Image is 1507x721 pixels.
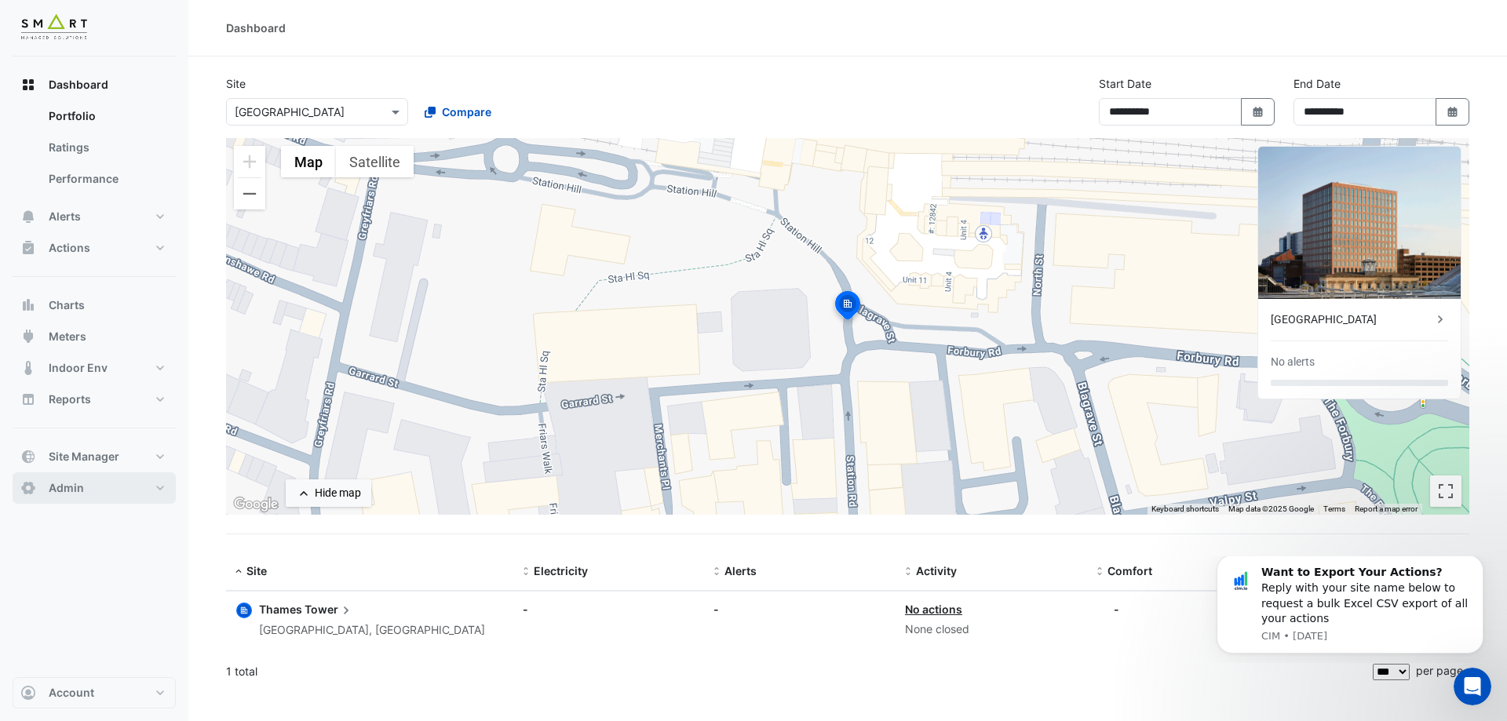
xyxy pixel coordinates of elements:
[1151,504,1219,515] button: Keyboard shortcuts
[13,100,176,201] div: Dashboard
[20,391,36,407] app-icon: Reports
[230,494,282,515] a: Open this area in Google Maps (opens a new window)
[20,240,36,256] app-icon: Actions
[442,104,491,120] span: Compare
[20,209,36,224] app-icon: Alerts
[13,69,176,100] button: Dashboard
[226,652,1370,691] div: 1 total
[1271,311,1432,328] div: [GEOGRAPHIC_DATA]
[36,163,176,195] a: Performance
[49,297,85,313] span: Charts
[13,441,176,472] button: Site Manager
[1114,601,1119,617] div: -
[20,480,36,496] app-icon: Admin
[68,9,250,22] b: Want to Export Your Actions?
[19,13,89,44] img: Company Logo
[234,146,265,177] button: Zoom in
[13,384,176,415] button: Reports
[315,485,361,501] div: Hide map
[234,178,265,209] button: Zoom out
[20,449,36,464] app-icon: Site Manager
[68,9,279,70] div: Message content
[1446,105,1460,118] fa-icon: Select Date
[13,201,176,232] button: Alerts
[20,297,36,313] app-icon: Charts
[49,449,119,464] span: Site Manager
[36,132,176,163] a: Ratings
[1107,564,1152,577] span: Comfort
[226,20,286,36] div: Dashboard
[905,621,1078,639] div: None closed
[13,321,176,352] button: Meters
[1355,504,1418,513] a: Report a map error
[49,240,90,256] span: Actions
[49,685,94,701] span: Account
[13,289,176,321] button: Charts
[523,601,695,617] div: -
[20,360,36,376] app-icon: Indoor Env
[1294,75,1341,92] label: End Date
[13,472,176,504] button: Admin
[68,73,279,87] p: Message from CIM, sent 2w ago
[1416,664,1463,677] span: per page
[414,98,502,126] button: Compare
[336,146,414,177] button: Show satellite imagery
[68,9,279,70] div: Reply with your site name below to request a bulk Excel CSV export of all your actions
[49,329,86,344] span: Meters
[1430,475,1461,507] button: Toggle fullscreen view
[226,75,246,92] label: Site
[916,564,957,577] span: Activity
[1193,556,1507,663] iframe: Intercom notifications message
[230,494,282,515] img: Google
[13,232,176,264] button: Actions
[49,209,81,224] span: Alerts
[534,564,588,577] span: Electricity
[281,146,336,177] button: Show street map
[830,289,865,326] img: site-pin-selected.svg
[286,479,371,507] button: Hide map
[713,601,886,617] div: -
[1323,504,1345,513] a: Terms (opens in new tab)
[259,621,485,639] div: [GEOGRAPHIC_DATA], [GEOGRAPHIC_DATA]
[49,77,108,93] span: Dashboard
[246,564,267,577] span: Site
[905,603,962,616] a: No actions
[1251,105,1265,118] fa-icon: Select Date
[20,77,36,93] app-icon: Dashboard
[724,564,757,577] span: Alerts
[1099,75,1151,92] label: Start Date
[13,352,176,384] button: Indoor Env
[13,677,176,708] button: Account
[49,360,108,376] span: Indoor Env
[1454,668,1491,705] iframe: Intercom live chat
[1271,354,1315,370] div: No alerts
[1228,504,1314,513] span: Map data ©2025 Google
[49,391,91,407] span: Reports
[36,100,176,132] a: Portfolio
[305,601,354,618] span: Tower
[35,13,60,38] img: Profile image for CIM
[20,329,36,344] app-icon: Meters
[259,603,302,616] span: Thames
[49,480,84,496] span: Admin
[1258,147,1461,299] img: Thames Tower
